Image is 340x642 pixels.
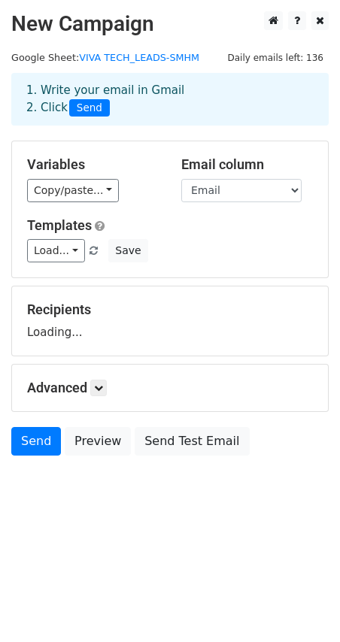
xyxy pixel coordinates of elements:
h2: New Campaign [11,11,329,37]
a: Preview [65,427,131,456]
h5: Email column [181,156,313,173]
a: Load... [27,239,85,262]
h5: Variables [27,156,159,173]
a: Daily emails left: 136 [222,52,329,63]
button: Save [108,239,147,262]
a: Templates [27,217,92,233]
a: Send [11,427,61,456]
h5: Recipients [27,301,313,318]
div: 1. Write your email in Gmail 2. Click [15,82,325,117]
span: Send [69,99,110,117]
h5: Advanced [27,380,313,396]
span: Daily emails left: 136 [222,50,329,66]
small: Google Sheet: [11,52,199,63]
a: Send Test Email [135,427,249,456]
a: VIVA TECH_LEADS-SMHM [79,52,199,63]
a: Copy/paste... [27,179,119,202]
div: Loading... [27,301,313,341]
